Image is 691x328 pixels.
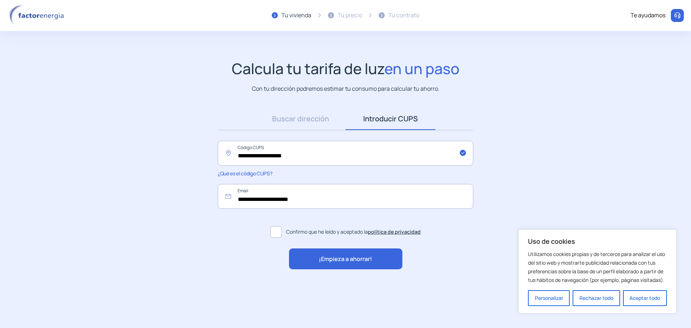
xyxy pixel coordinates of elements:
div: Tu contrato [388,11,419,20]
img: llamar [674,12,681,19]
h1: Calcula tu tarifa de luz [232,60,460,77]
div: Te ayudamos [631,11,665,20]
span: en un paso [384,58,460,78]
button: Personalizar [528,290,570,306]
a: política de privacidad [368,228,421,235]
a: Buscar dirección [256,108,345,130]
span: ¿Qué es el código CUPS? [218,170,272,177]
div: Tu precio [338,11,362,20]
button: Rechazar todo [573,290,620,306]
div: Uso de cookies [518,229,677,314]
img: logo factor [7,5,68,26]
button: Aceptar todo [623,290,667,306]
span: ¡Empieza a ahorrar! [319,255,372,264]
div: Tu vivienda [281,11,311,20]
p: Uso de cookies [528,237,667,246]
a: Introducir CUPS [345,108,435,130]
p: Con tu dirección podremos estimar tu consumo para calcular tu ahorro. [252,84,439,93]
p: Utilizamos cookies propias y de terceros para analizar el uso del sitio web y mostrarte publicida... [528,250,667,284]
span: Confirmo que he leído y aceptado la [286,228,421,236]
